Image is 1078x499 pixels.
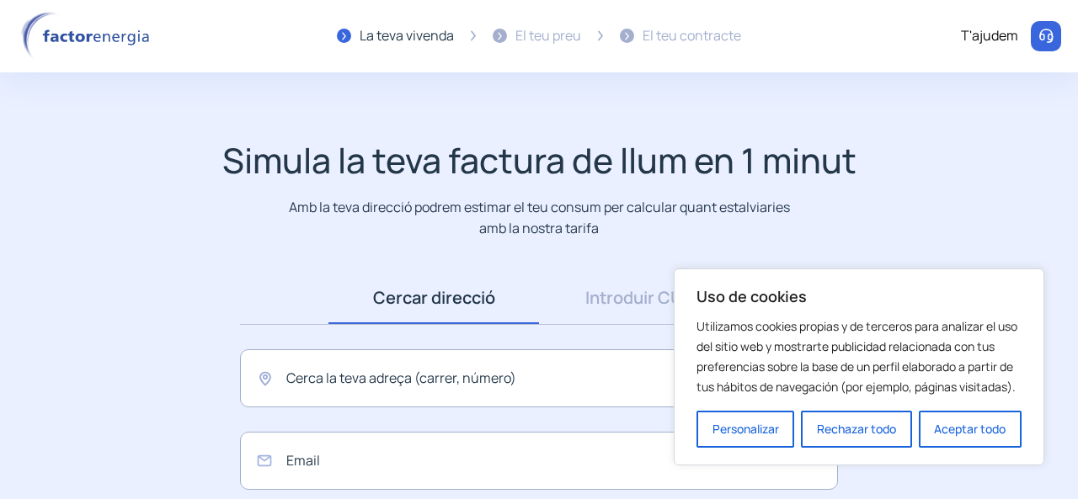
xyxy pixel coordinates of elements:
[919,411,1022,448] button: Aceptar todo
[222,140,857,181] h1: Simula la teva factura de llum en 1 minut
[696,316,1022,397] p: Utilizamos cookies propias y de terceros para analizar el uso del sitio web y mostrarte publicida...
[696,286,1022,306] p: Uso de cookies
[696,411,794,448] button: Personalizar
[328,272,539,324] a: Cercar direcció
[801,411,911,448] button: Rechazar todo
[674,268,1044,465] div: Uso de cookies
[515,25,581,47] div: El teu preu
[643,25,741,47] div: El teu contracte
[1038,28,1054,45] img: llamar
[17,12,160,61] img: logo factor
[286,197,793,238] p: Amb la teva direcció podrem estimar el teu consum per calcular quant estalviaries amb la nostra t...
[539,272,750,324] a: Introduir CUPS
[360,25,454,47] div: La teva vivenda
[961,25,1018,47] div: T'ajudem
